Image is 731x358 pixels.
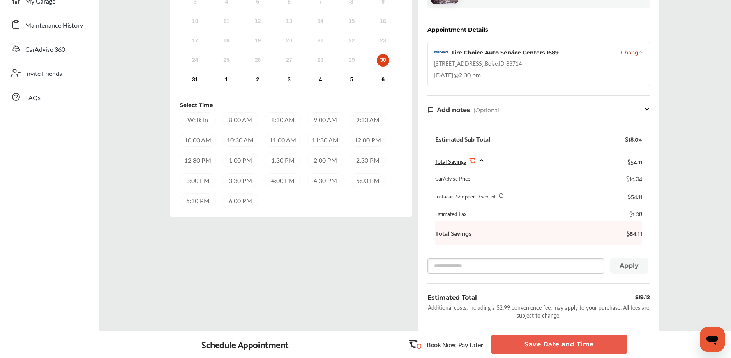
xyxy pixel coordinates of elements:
[473,107,501,114] span: (Optional)
[222,133,258,147] div: 10:30 AM
[25,21,83,31] span: Maintenance History
[435,210,466,218] div: Estimated Tax
[626,174,642,182] div: $18.04
[265,112,301,126] div: 8:30 AM
[435,174,470,182] div: CarAdvise Price
[346,54,358,67] div: Not available Friday, August 29th, 2025
[346,35,358,47] div: Not available Friday, August 22nd, 2025
[180,153,216,167] div: 12:30 PM
[700,327,725,352] iframe: Button to launch messaging window
[629,210,642,218] div: $1.08
[252,15,264,28] div: Not available Tuesday, August 12th, 2025
[222,153,258,167] div: 1:00 PM
[25,69,62,79] span: Invite Friends
[377,15,389,28] div: Not available Saturday, August 16th, 2025
[314,74,327,86] div: Choose Thursday, September 4th, 2025
[307,153,343,167] div: 2:00 PM
[625,135,642,143] div: $18.04
[252,54,264,67] div: Not available Tuesday, August 26th, 2025
[283,35,295,47] div: Not available Wednesday, August 20th, 2025
[427,107,434,113] img: note-icon.db9493fa.svg
[451,49,559,56] div: Tire Choice Auto Service Centers 1689
[435,192,496,200] div: Instacart Shopper Discount
[307,173,343,187] div: 4:30 PM
[435,229,471,237] b: Total Savings
[377,54,389,67] div: Choose Saturday, August 30th, 2025
[628,192,642,200] div: $54.11
[350,133,386,147] div: 12:00 PM
[7,87,92,107] a: FAQs
[434,60,522,67] div: [STREET_ADDRESS] , Boise , ID 83714
[180,101,213,109] div: Select Time
[7,39,92,59] a: CarAdvise 360
[621,49,642,56] button: Change
[222,112,258,126] div: 8:00 AM
[314,15,327,28] div: Not available Thursday, August 14th, 2025
[435,135,490,143] div: Estimated Sub Total
[377,35,389,47] div: Not available Saturday, August 23rd, 2025
[7,14,92,35] a: Maintenance History
[627,156,642,167] div: $54.11
[427,340,483,349] p: Book Now, Pay Later
[189,35,201,47] div: Not available Sunday, August 17th, 2025
[283,74,295,86] div: Choose Wednesday, September 3rd, 2025
[427,293,477,302] div: Estimated Total
[283,15,295,28] div: Not available Wednesday, August 13th, 2025
[435,158,466,165] span: Total Savings
[222,173,258,187] div: 3:30 PM
[220,74,233,86] div: Choose Monday, September 1st, 2025
[265,173,301,187] div: 4:00 PM
[459,70,481,79] span: 2:30 pm
[180,133,216,147] div: 10:00 AM
[377,74,389,86] div: Choose Saturday, September 6th, 2025
[307,133,343,147] div: 11:30 AM
[619,229,642,237] b: $54.11
[454,70,459,79] span: @
[220,54,233,67] div: Not available Monday, August 25th, 2025
[307,112,343,126] div: 9:00 AM
[346,74,358,86] div: Choose Friday, September 5th, 2025
[265,153,301,167] div: 1:30 PM
[189,15,201,28] div: Not available Sunday, August 10th, 2025
[189,54,201,67] div: Not available Sunday, August 24th, 2025
[265,133,301,147] div: 11:00 AM
[220,15,233,28] div: Not available Monday, August 11th, 2025
[346,15,358,28] div: Not available Friday, August 15th, 2025
[610,258,648,274] button: Apply
[635,293,650,302] div: $19.12
[437,106,470,114] span: Add notes
[220,35,233,47] div: Not available Monday, August 18th, 2025
[189,74,201,86] div: Choose Sunday, August 31st, 2025
[222,193,258,207] div: 6:00 PM
[491,335,627,354] button: Save Date and Time
[180,193,216,207] div: 5:30 PM
[350,153,386,167] div: 2:30 PM
[434,70,454,79] span: [DATE]
[283,54,295,67] div: Not available Wednesday, August 27th, 2025
[314,54,327,67] div: Not available Thursday, August 28th, 2025
[314,35,327,47] div: Not available Thursday, August 21st, 2025
[427,304,650,319] div: Additional costs, including a $2.99 convenience fee, may apply to your purchase. All fees are sub...
[201,339,289,350] div: Schedule Appointment
[7,63,92,83] a: Invite Friends
[180,173,216,187] div: 3:00 PM
[25,45,65,55] span: CarAdvise 360
[180,112,216,126] div: Walk In
[252,74,264,86] div: Choose Tuesday, September 2nd, 2025
[25,93,41,103] span: FAQs
[252,35,264,47] div: Not available Tuesday, August 19th, 2025
[350,173,386,187] div: 5:00 PM
[427,26,488,33] div: Appointment Details
[350,112,386,126] div: 9:30 AM
[434,51,448,54] img: logo-tire-choice.png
